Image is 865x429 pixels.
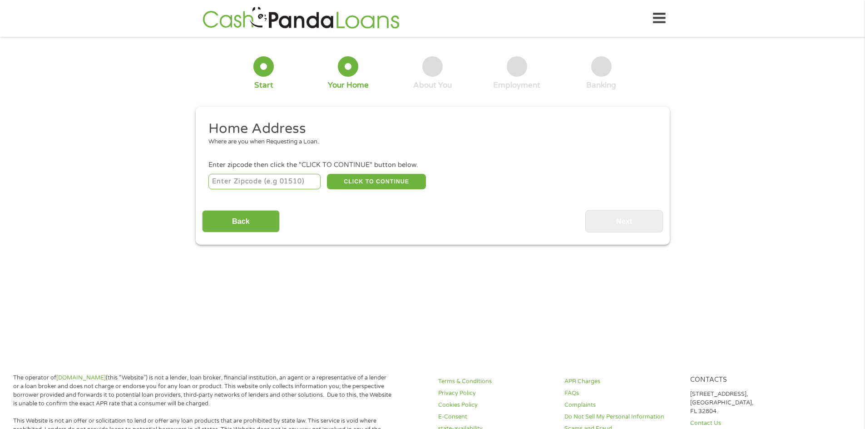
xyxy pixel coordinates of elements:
a: Cookies Policy [438,401,554,409]
div: About You [413,80,452,90]
h2: Home Address [208,120,650,138]
a: [DOMAIN_NAME] [56,374,106,381]
h4: Contacts [690,376,806,385]
div: Where are you when Requesting a Loan. [208,138,650,147]
img: GetLoanNow Logo [200,5,402,31]
a: Terms & Conditions [438,377,554,386]
div: Banking [586,80,616,90]
button: CLICK TO CONTINUE [327,174,426,189]
div: Your Home [328,80,369,90]
input: Enter Zipcode (e.g 01510) [208,174,321,189]
div: Employment [493,80,540,90]
div: Start [254,80,273,90]
input: Next [585,210,663,232]
a: FAQs [564,389,680,398]
div: Enter zipcode then click the "CLICK TO CONTINUE" button below. [208,160,656,170]
a: Privacy Policy [438,389,554,398]
input: Back [202,210,280,232]
a: Contact Us [690,419,806,428]
a: Do Not Sell My Personal Information [564,413,680,421]
a: Complaints [564,401,680,409]
a: E-Consent [438,413,554,421]
p: The operator of (this “Website”) is not a lender, loan broker, financial institution, an agent or... [13,374,392,408]
a: APR Charges [564,377,680,386]
p: [STREET_ADDRESS], [GEOGRAPHIC_DATA], FL 32804. [690,390,806,416]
